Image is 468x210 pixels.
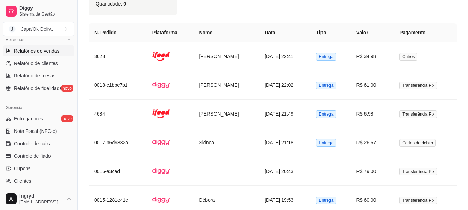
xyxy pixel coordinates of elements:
span: J [9,26,16,33]
img: diggy [152,134,170,151]
td: 3628 [89,42,147,71]
td: R$ 61,00 [351,71,394,100]
th: Nome [193,23,259,42]
span: Nota Fiscal (NFC-e) [14,128,57,135]
span: Cupons [14,165,30,172]
a: Cupons [3,163,74,174]
td: [DATE] 20:43 [259,157,310,186]
span: Transferência Pix [399,82,437,89]
td: R$ 6,98 [351,100,394,128]
span: Transferência Pix [399,110,437,118]
th: Pagamento [394,23,457,42]
span: Entrega [316,139,336,147]
span: Entregadores [14,115,43,122]
th: Data [259,23,310,42]
a: Controle de caixa [3,138,74,149]
th: N. Pedido [89,23,147,42]
td: [PERSON_NAME] [193,42,259,71]
span: Entrega [316,110,336,118]
img: ifood [152,105,170,122]
td: R$ 34,98 [351,42,394,71]
span: Relatório de clientes [14,60,58,67]
td: Sidnea [193,128,259,157]
span: Diggy [19,5,72,11]
span: Relatórios [6,37,24,43]
span: Controle de fiado [14,153,51,159]
span: Transferência Pix [399,168,437,175]
span: Transferência Pix [399,197,437,204]
th: Valor [351,23,394,42]
span: Clientes [14,177,32,184]
span: 0 [123,1,126,7]
span: Entrega [316,197,336,204]
img: diggy [152,163,170,180]
div: Gerenciar [3,102,74,113]
div: Japa'Ok Deliv ... [21,26,55,33]
td: [DATE] 21:18 [259,128,310,157]
img: diggy [152,191,170,209]
td: 0018-c1bbc7b1 [89,71,147,100]
img: diggy [152,76,170,94]
td: R$ 79,00 [351,157,394,186]
a: Relatório de clientes [3,58,74,69]
span: Entrega [316,82,336,89]
td: [PERSON_NAME] [193,71,259,100]
span: Sistema de Gestão [19,11,72,17]
a: Nota Fiscal (NFC-e) [3,126,74,137]
span: Outros [399,53,417,61]
td: [DATE] 22:41 [259,42,310,71]
span: Cartão de débito [399,139,436,147]
span: Quantidade: [96,1,126,7]
a: Relatórios de vendas [3,45,74,56]
th: Plataforma [147,23,194,42]
a: Relatório de fidelidadenovo [3,83,74,94]
span: Entrega [316,53,336,61]
span: Controle de caixa [14,140,52,147]
span: Relatório de mesas [14,72,56,79]
td: R$ 26,67 [351,128,394,157]
a: DiggySistema de Gestão [3,3,74,19]
span: Ingryd [19,193,63,199]
button: Select a team [3,22,74,36]
img: ifood [152,48,170,65]
td: 0016-a3cad [89,157,147,186]
a: Entregadoresnovo [3,113,74,124]
a: Clientes [3,175,74,186]
a: Controle de fiado [3,150,74,162]
td: 4684 [89,100,147,128]
span: Relatório de fidelidade [14,85,62,92]
td: [DATE] 22:02 [259,71,310,100]
span: Relatórios de vendas [14,47,60,54]
td: 0017-b6d9882a [89,128,147,157]
span: [EMAIL_ADDRESS][DOMAIN_NAME] [19,199,63,205]
button: Ingryd[EMAIL_ADDRESS][DOMAIN_NAME] [3,191,74,207]
a: Relatório de mesas [3,70,74,81]
td: [PERSON_NAME] [193,100,259,128]
td: [DATE] 21:49 [259,100,310,128]
th: Tipo [310,23,351,42]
